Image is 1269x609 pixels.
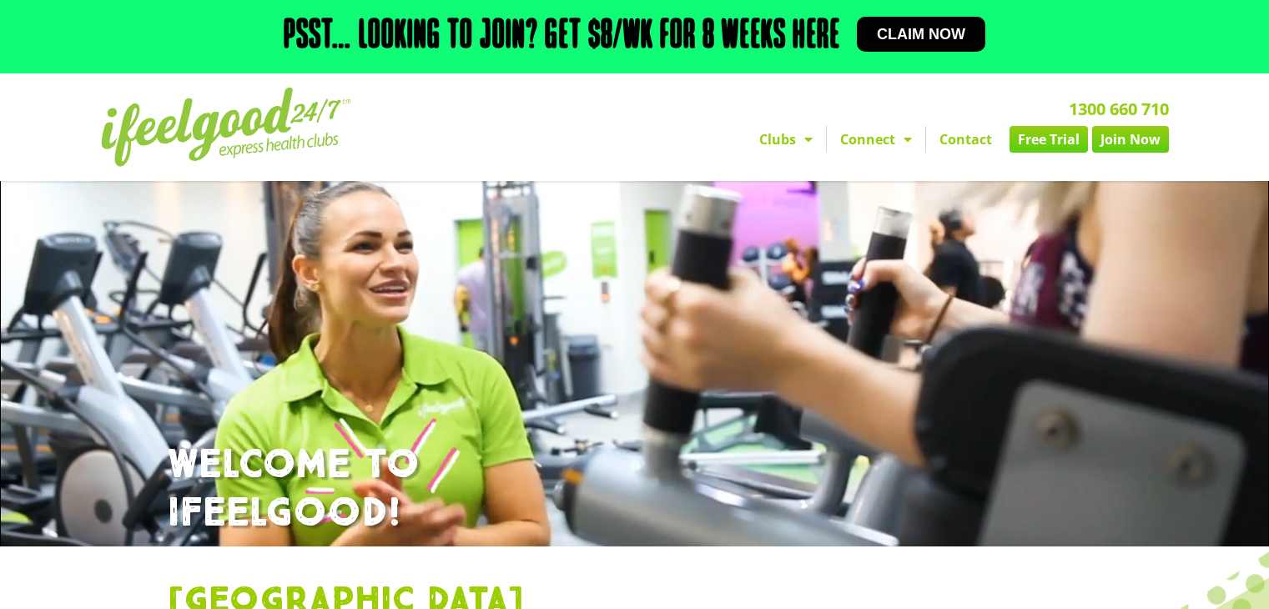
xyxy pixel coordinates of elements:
a: 1300 660 710 [1069,98,1169,120]
a: Contact [926,126,1005,153]
h1: WELCOME TO IFEELGOOD! [168,441,1102,537]
a: Claim now [857,17,985,52]
a: Free Trial [1010,126,1088,153]
nav: Menu [481,126,1169,153]
a: Connect [827,126,925,153]
span: Claim now [877,27,965,42]
a: Clubs [746,126,826,153]
a: Join Now [1092,126,1169,153]
h2: Psst… Looking to join? Get $8/wk for 8 weeks here [284,17,840,57]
